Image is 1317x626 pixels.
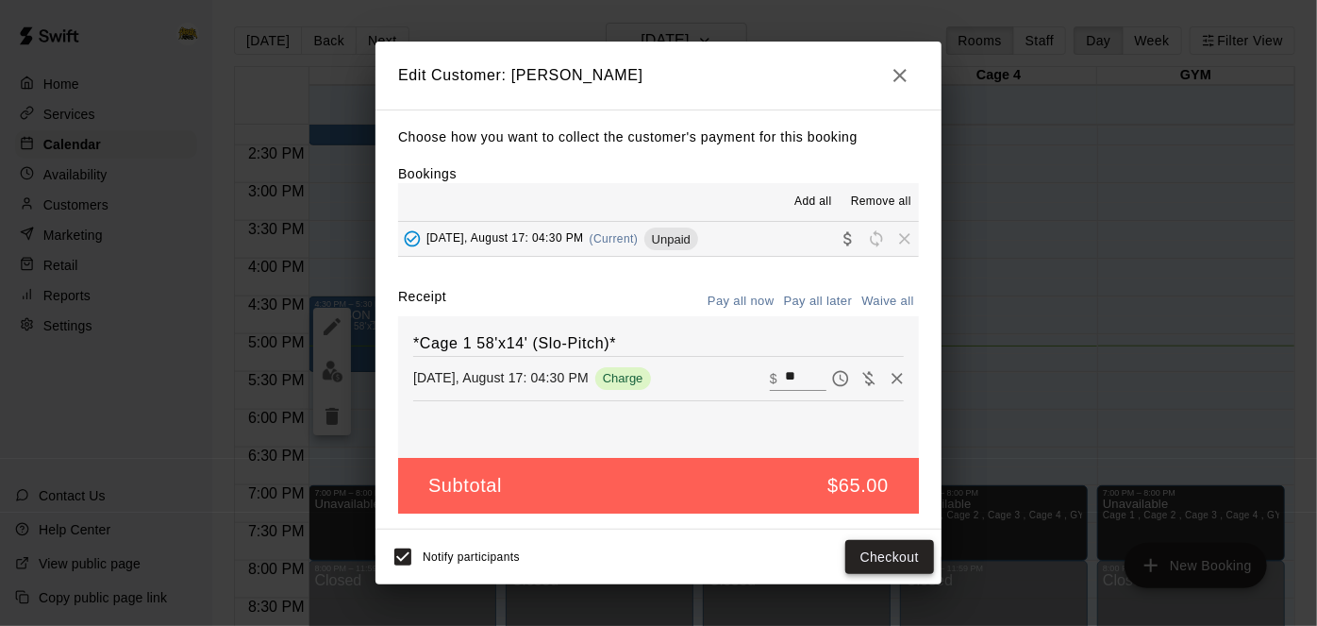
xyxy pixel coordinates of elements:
span: Add all [794,193,832,211]
button: Remove all [843,187,919,217]
button: Pay all later [779,287,858,316]
span: Waive payment [855,369,883,385]
button: Pay all now [703,287,779,316]
label: Bookings [398,166,457,181]
button: Checkout [845,540,934,575]
h2: Edit Customer: [PERSON_NAME] [375,42,942,110]
span: Collect payment [834,231,862,245]
span: Pay later [826,369,855,385]
span: [DATE], August 17: 04:30 PM [426,232,584,245]
label: Receipt [398,287,446,316]
span: (Current) [590,232,639,245]
span: Unpaid [644,232,698,246]
h5: Subtotal [428,473,502,499]
span: Reschedule [862,231,891,245]
p: [DATE], August 17: 04:30 PM [413,368,589,387]
button: Added - Collect Payment[DATE], August 17: 04:30 PM(Current)UnpaidCollect paymentRescheduleRemove [398,222,919,257]
button: Add all [783,187,843,217]
p: $ [770,369,777,388]
h6: *Cage 1 58'x14' (Slo-Pitch)* [413,331,904,356]
button: Added - Collect Payment [398,225,426,253]
button: Waive all [857,287,919,316]
span: Notify participants [423,550,520,564]
span: Charge [595,371,651,385]
span: Remove [891,231,919,245]
p: Choose how you want to collect the customer's payment for this booking [398,126,919,149]
button: Remove [883,364,911,393]
span: Remove all [851,193,911,211]
h5: $65.00 [827,473,889,499]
